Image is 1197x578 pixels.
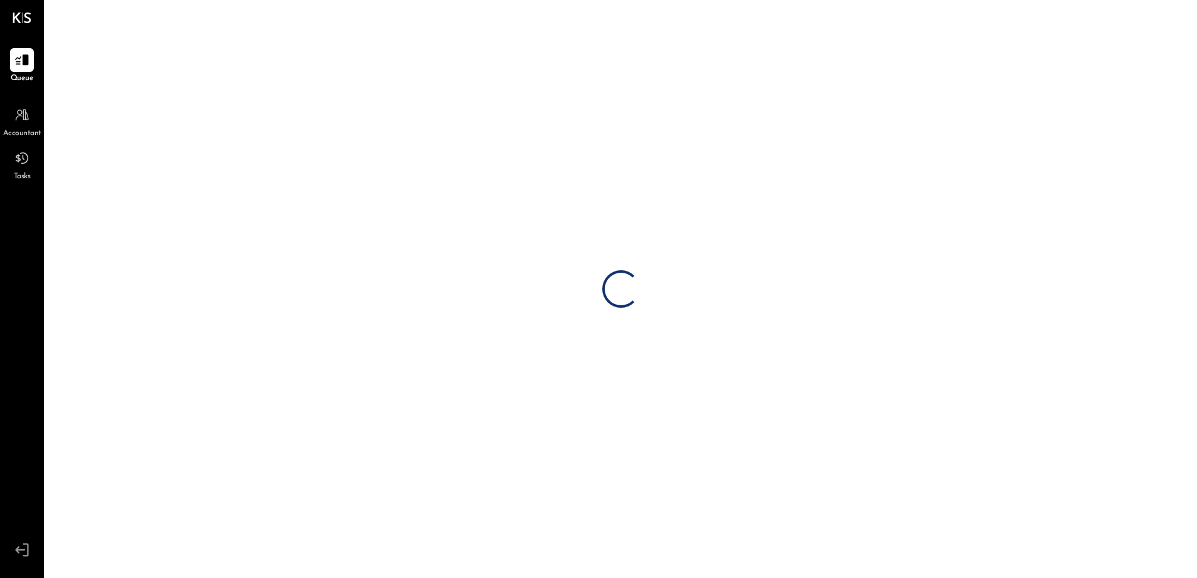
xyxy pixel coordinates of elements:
[1,103,43,139] a: Accountant
[11,73,34,84] span: Queue
[1,146,43,183] a: Tasks
[3,128,41,139] span: Accountant
[1,48,43,84] a: Queue
[14,171,31,183] span: Tasks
